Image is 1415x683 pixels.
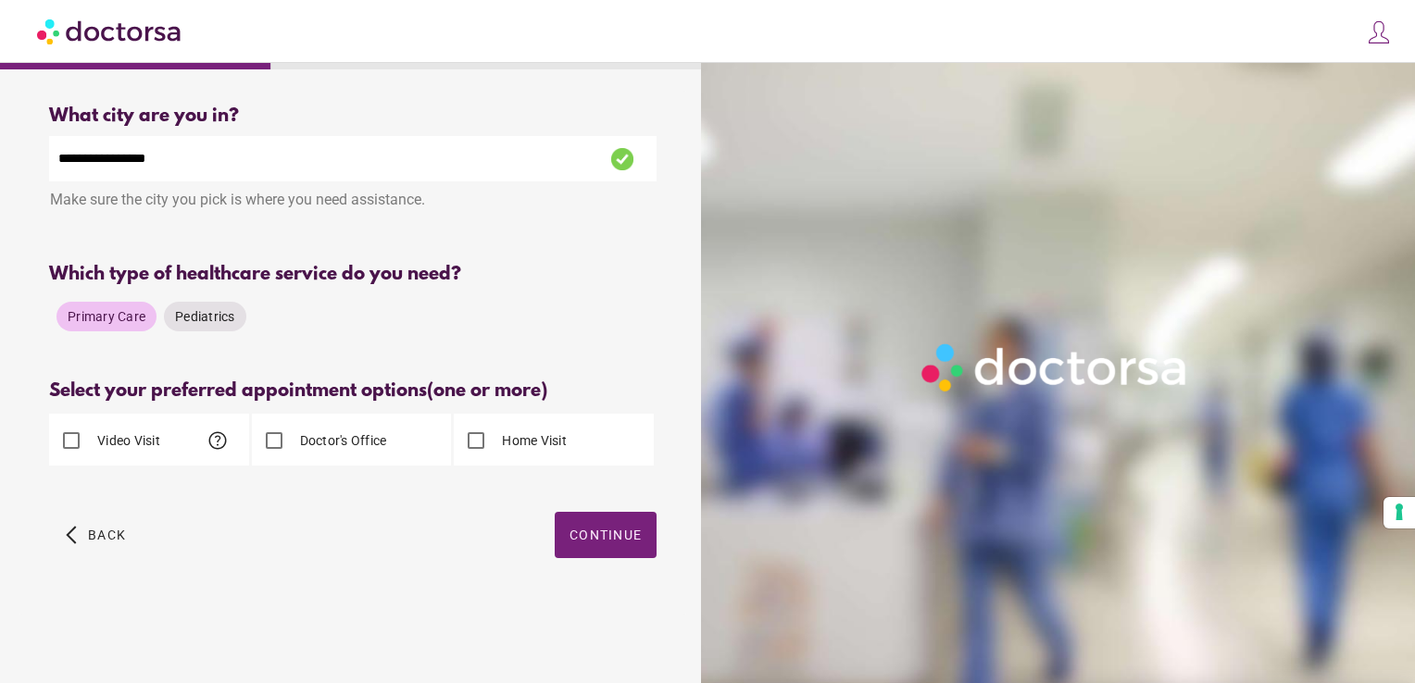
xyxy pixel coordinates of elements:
[49,181,657,222] div: Make sure the city you pick is where you need assistance.
[68,309,145,324] span: Primary Care
[58,512,133,558] button: arrow_back_ios Back
[427,380,547,402] span: (one or more)
[570,528,642,542] span: Continue
[296,431,387,450] label: Doctor's Office
[175,309,235,324] span: Pediatrics
[914,336,1197,399] img: Logo-Doctorsa-trans-White-partial-flat.png
[1366,19,1392,45] img: icons8-customer-100.png
[49,264,657,285] div: Which type of healthcare service do you need?
[555,512,657,558] button: Continue
[207,429,229,452] span: help
[37,10,183,52] img: Doctorsa.com
[88,528,126,542] span: Back
[498,431,567,450] label: Home Visit
[49,106,657,127] div: What city are you in?
[49,380,657,402] div: Select your preferred appointment options
[94,431,160,450] label: Video Visit
[1384,497,1415,528] button: Your consent preferences for tracking technologies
